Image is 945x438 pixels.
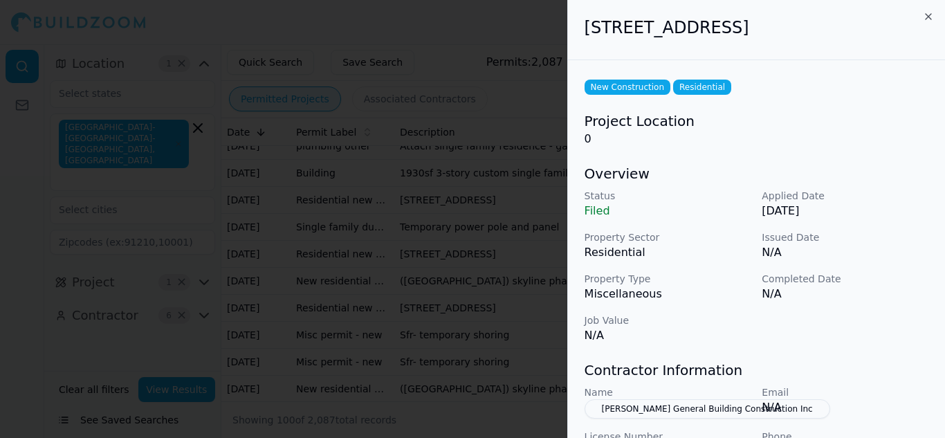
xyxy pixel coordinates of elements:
[585,17,928,39] h2: [STREET_ADDRESS]
[585,327,751,344] p: N/A
[762,203,928,219] p: [DATE]
[585,203,751,219] p: Filed
[585,272,751,286] p: Property Type
[673,80,731,95] span: Residential
[585,111,928,131] h3: Project Location
[585,230,751,244] p: Property Sector
[585,399,830,419] button: [PERSON_NAME] General Building Construction Inc
[585,189,751,203] p: Status
[585,111,928,147] div: 0
[762,385,928,399] p: Email
[762,189,928,203] p: Applied Date
[762,230,928,244] p: Issued Date
[585,244,751,261] p: Residential
[762,286,928,302] p: N/A
[585,164,928,183] h3: Overview
[585,385,751,399] p: Name
[762,272,928,286] p: Completed Date
[585,313,751,327] p: Job Value
[585,361,928,380] h3: Contractor Information
[762,244,928,261] p: N/A
[585,286,751,302] p: Miscellaneous
[762,399,928,416] p: N/A
[585,80,670,95] span: New Construction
